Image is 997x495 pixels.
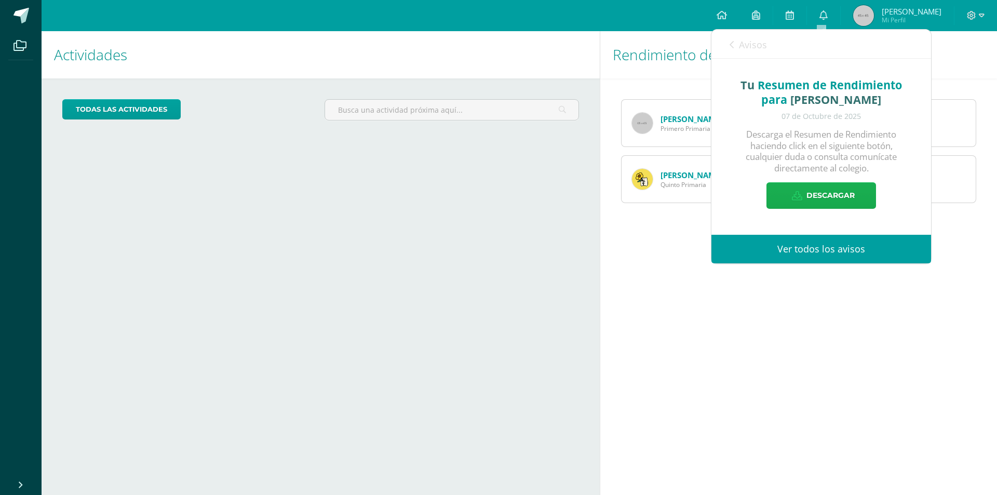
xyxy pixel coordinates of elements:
[740,77,755,92] b: Tu
[62,99,181,119] a: todas las Actividades
[661,114,722,124] a: [PERSON_NAME]
[325,100,578,120] input: Busca una actividad próxima aquí...
[632,169,653,190] img: 14bd2cda3b238255df1148ed73529a7d.png
[806,183,855,208] span: Descargar
[853,5,874,26] img: 45x45
[613,31,985,78] h1: Rendimiento de mis hijos
[732,129,910,174] p: Descarga el Resumen de Rendimiento haciendo click en el siguiente botón, cualquier duda o consult...
[711,235,931,263] a: Ver todos los avisos
[661,170,722,180] a: [PERSON_NAME]
[632,113,653,133] img: 65x65
[54,31,587,78] h1: Actividades
[758,77,902,107] span: Resumen de Rendimiento para
[766,182,876,209] a: Descargar
[739,38,767,51] span: Avisos
[661,180,722,189] span: Quinto Primaria
[732,112,910,121] div: 07 de Octubre de 2025
[882,16,941,24] span: Mi Perfil
[790,92,881,107] b: [PERSON_NAME]
[661,124,722,133] span: Primero Primaria
[882,6,941,17] span: [PERSON_NAME]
